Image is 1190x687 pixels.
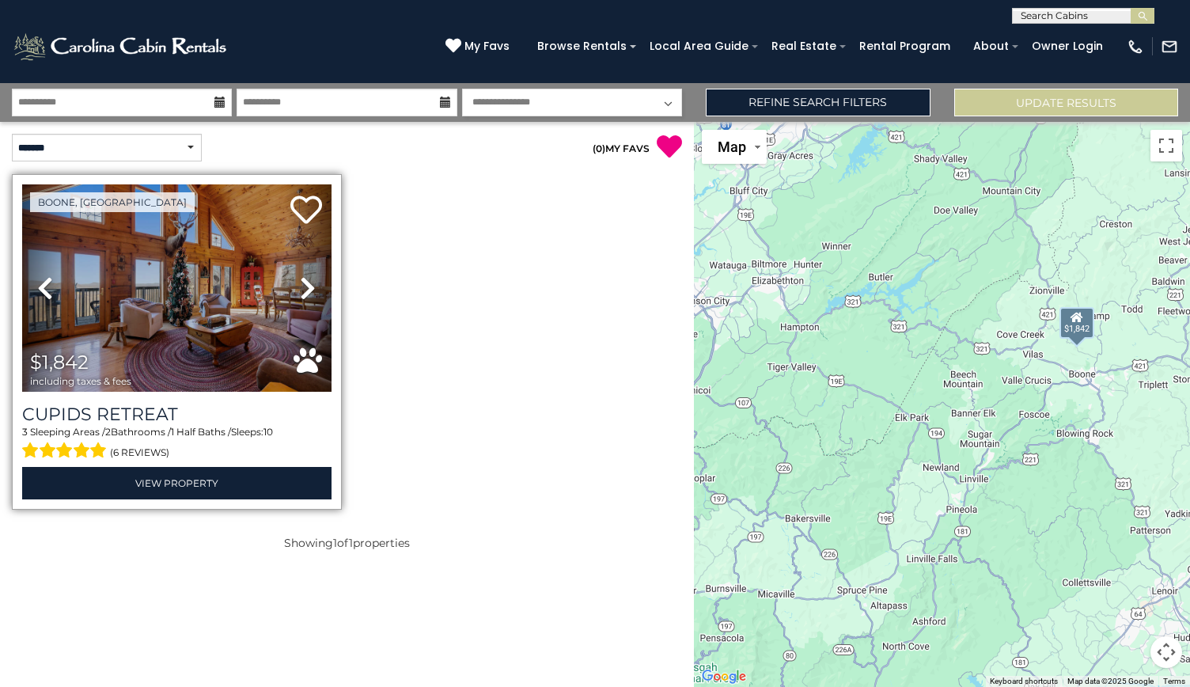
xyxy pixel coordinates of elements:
span: 1 [333,536,337,550]
span: 3 [22,426,28,438]
span: 1 Half Baths / [171,426,231,438]
button: Toggle fullscreen view [1150,130,1182,161]
img: thumbnail_163281209.jpeg [22,184,332,392]
span: 2 [105,426,111,438]
a: Open this area in Google Maps (opens a new window) [698,666,750,687]
p: Showing of properties [12,535,682,551]
span: 0 [596,142,602,154]
span: 1 [349,536,353,550]
a: (0)MY FAVS [593,142,650,154]
a: Cupids Retreat [22,404,332,425]
a: Real Estate [764,34,844,59]
a: View Property [22,467,332,499]
span: My Favs [464,38,510,55]
span: (6 reviews) [110,442,169,463]
a: Terms (opens in new tab) [1163,677,1185,685]
a: Add to favorites [290,194,322,228]
span: 10 [263,426,273,438]
div: $1,842 [1059,307,1094,339]
a: Owner Login [1024,34,1111,59]
a: My Favs [445,38,514,55]
a: Browse Rentals [529,34,635,59]
img: phone-regular-white.png [1127,38,1144,55]
a: About [965,34,1017,59]
button: Update Results [954,89,1178,116]
button: Keyboard shortcuts [990,676,1058,687]
span: $1,842 [30,351,89,374]
span: ( ) [593,142,605,154]
img: White-1-2.png [12,31,231,63]
span: including taxes & fees [30,376,131,386]
img: Google [698,666,750,687]
span: Map data ©2025 Google [1067,677,1154,685]
div: Sleeping Areas / Bathrooms / Sleeps: [22,425,332,463]
img: mail-regular-white.png [1161,38,1178,55]
a: Refine Search Filters [706,89,930,116]
button: Map camera controls [1150,636,1182,668]
button: Change map style [702,130,767,164]
a: Rental Program [851,34,958,59]
a: Local Area Guide [642,34,756,59]
a: Boone, [GEOGRAPHIC_DATA] [30,192,195,212]
span: Map [718,139,746,155]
